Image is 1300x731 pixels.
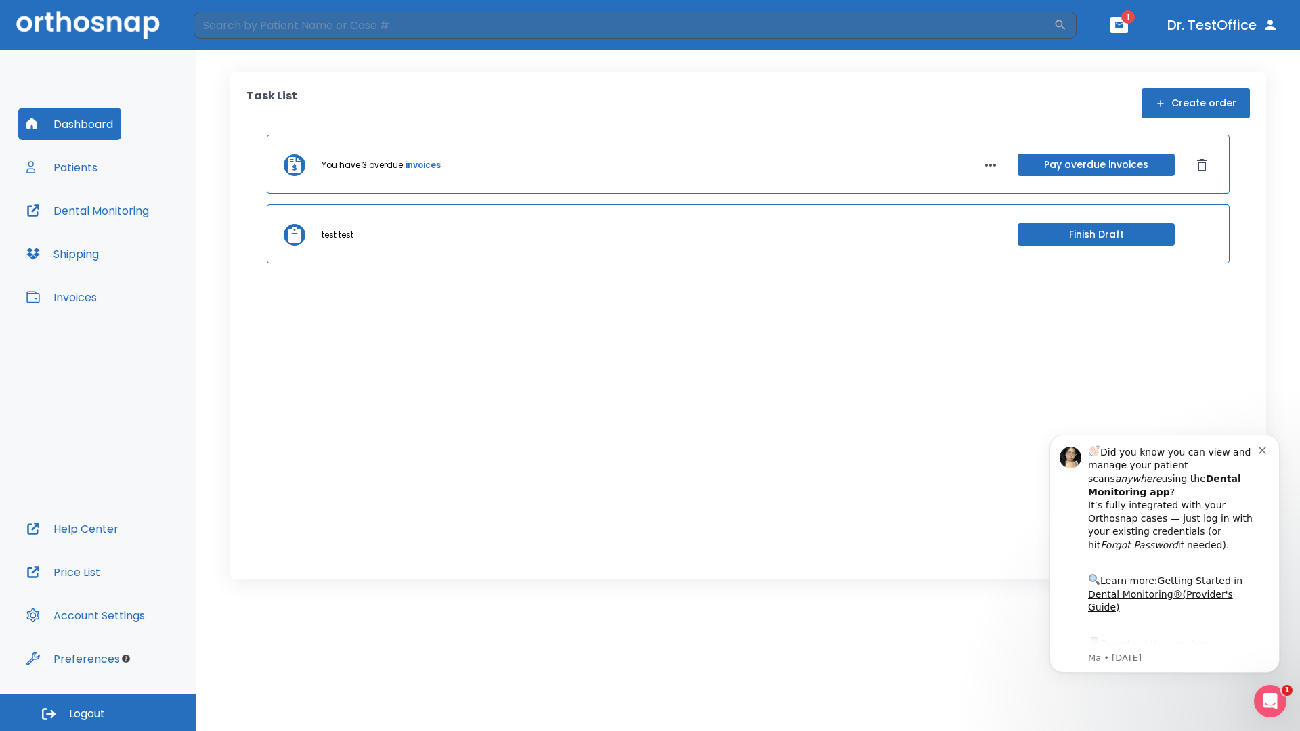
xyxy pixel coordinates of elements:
[18,194,157,227] button: Dental Monitoring
[18,599,153,632] button: Account Settings
[59,221,230,290] div: Download the app: | ​ Let us know if you need help getting started!
[322,159,403,171] p: You have 3 overdue
[18,556,108,588] button: Price List
[194,12,1054,39] input: Search by Patient Name or Case #
[1029,414,1300,694] iframe: Intercom notifications message
[18,642,128,675] button: Preferences
[16,11,160,39] img: Orthosnap
[322,229,353,241] p: test test
[246,88,297,118] p: Task List
[59,238,230,250] p: Message from Ma, sent 2w ago
[1282,685,1293,696] span: 1
[1018,223,1175,246] button: Finish Draft
[1018,154,1175,176] button: Pay overdue invoices
[18,108,121,140] button: Dashboard
[18,512,127,545] button: Help Center
[1121,10,1135,24] span: 1
[1191,154,1213,176] button: Dismiss
[406,159,441,171] a: invoices
[18,281,105,313] button: Invoices
[69,707,105,722] span: Logout
[120,652,132,665] div: Tooltip anchor
[230,29,240,40] button: Dismiss notification
[59,224,179,248] a: App Store
[18,151,106,183] button: Patients
[1142,88,1250,118] button: Create order
[1254,685,1286,717] iframe: Intercom live chat
[18,238,107,270] button: Shipping
[1162,13,1284,37] button: Dr. TestOffice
